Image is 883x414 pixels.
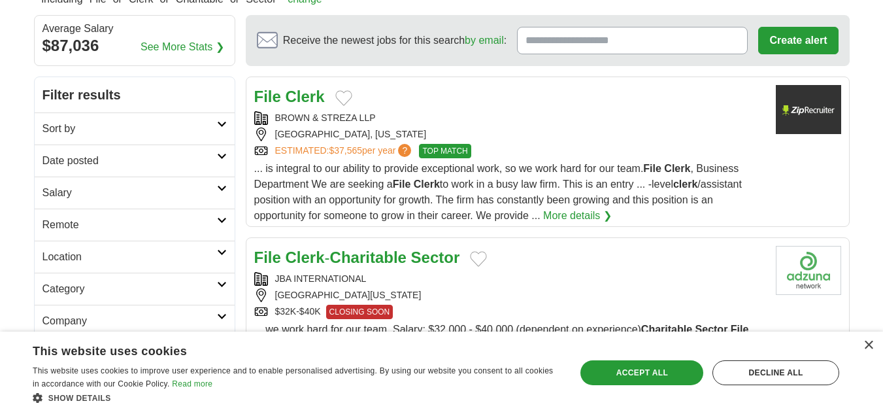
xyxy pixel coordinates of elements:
strong: clerk [673,179,697,190]
strong: Charitable [641,324,692,335]
div: BROWN & STREZA LLP [254,111,765,125]
button: Add to favorite jobs [335,90,352,106]
strong: File [254,88,281,105]
strong: Sector [695,324,728,335]
a: Remote [35,209,235,241]
span: This website uses cookies to improve user experience and to enable personalised advertising. By u... [33,366,553,388]
span: ... is integral to our ability to provide exceptional work, so we work hard for our team. , Busin... [254,163,742,221]
button: Add to favorite jobs [470,251,487,267]
a: Salary [35,177,235,209]
span: Receive the newest jobs for this search : [283,33,507,48]
a: Company [35,305,235,337]
div: Average Salary [42,24,227,34]
h2: Filter results [35,77,235,112]
strong: Clerk [286,88,325,105]
a: Sort by [35,112,235,145]
h2: Sort by [42,121,217,137]
strong: File [254,249,281,266]
div: $87,036 [42,34,227,58]
h2: Company [42,313,217,329]
strong: Clerk [286,249,325,266]
strong: Sector [411,249,460,266]
div: JBA INTERNATIONAL [254,272,765,286]
a: File Clerk [254,88,325,105]
h2: Location [42,249,217,265]
a: File Clerk-Charitable Sector [254,249,460,266]
a: by email [465,35,504,46]
img: Company logo [776,246,841,295]
strong: Clerk [664,163,690,174]
span: ? [398,144,411,157]
span: Show details [48,394,111,403]
div: This website uses cookies [33,339,527,359]
img: Company logo [776,85,841,134]
div: [GEOGRAPHIC_DATA], [US_STATE] [254,128,765,141]
button: Create alert [758,27,838,54]
a: Read more, opens a new window [172,379,212,388]
a: Date posted [35,145,235,177]
span: CLOSING SOON [326,305,393,319]
strong: File [643,163,661,174]
div: Decline all [712,360,839,385]
a: See More Stats ❯ [141,39,224,55]
span: TOP MATCH [419,144,471,158]
div: Close [863,341,873,351]
strong: Charitable [330,249,407,266]
h2: Category [42,281,217,297]
a: Category [35,273,235,305]
div: Accept all [580,360,703,385]
span: ... we work hard for our team. Salary: $32,000 - $40,000 (dependent on experience) We are seeking... [254,324,749,382]
a: ESTIMATED:$37,565per year? [275,144,414,158]
div: Show details [33,391,560,404]
h2: Date posted [42,153,217,169]
strong: File [393,179,411,190]
div: $32K-$40K [254,305,765,319]
a: Location [35,241,235,273]
strong: Clerk [414,179,440,190]
div: [GEOGRAPHIC_DATA][US_STATE] [254,288,765,302]
h2: Salary [42,185,217,201]
a: More details ❯ [543,208,612,224]
strong: File [731,324,749,335]
span: $37,565 [329,145,362,156]
h2: Remote [42,217,217,233]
